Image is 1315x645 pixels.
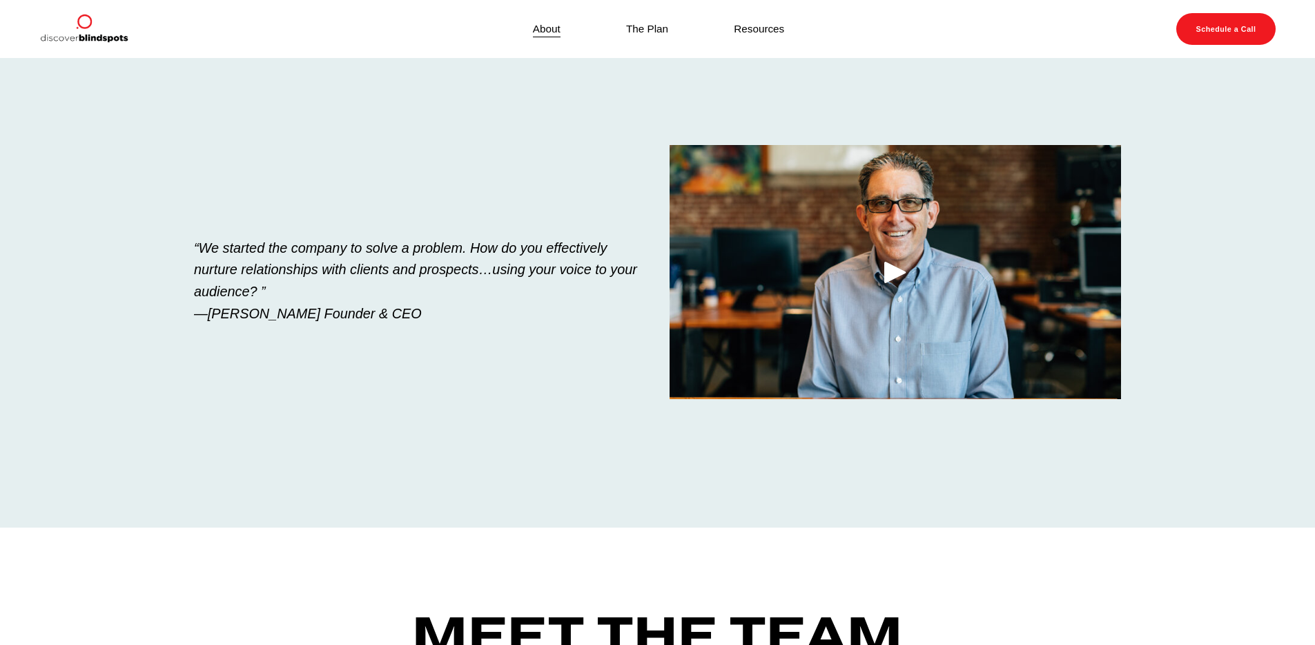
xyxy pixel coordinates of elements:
[533,19,561,38] a: About
[1176,13,1276,45] a: Schedule a Call
[879,256,912,289] div: Play
[194,240,641,321] em: “We started the company to solve a problem. How do you effectively nurture relationships with cli...
[39,13,128,45] img: Discover Blind Spots
[734,19,784,38] a: Resources
[626,19,668,38] a: The Plan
